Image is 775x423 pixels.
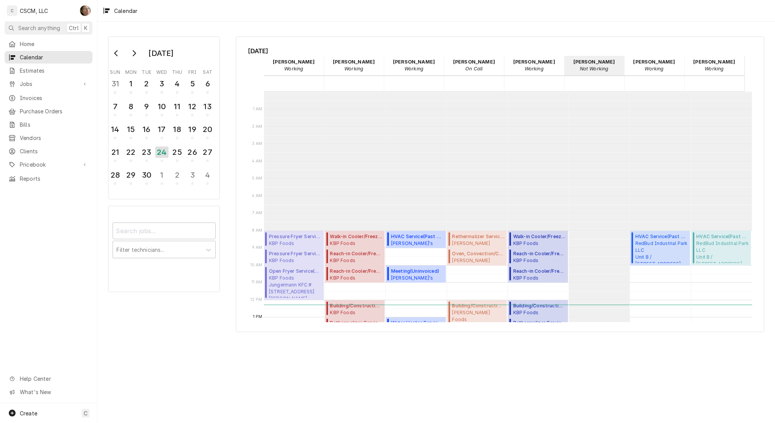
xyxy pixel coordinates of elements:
div: Water Heater Service(Upcoming)KBP Foods[PERSON_NAME] KFC #5840 / [STREET_ADDRESS][PERSON_NAME][US... [386,317,446,335]
strong: [PERSON_NAME] [393,59,435,65]
div: [DATE] [146,47,176,60]
div: Rethermalizer Service(Uninvoiced)[PERSON_NAME] [PERSON_NAME][PERSON_NAME] [PERSON_NAME] / [STREET... [447,231,507,248]
a: Vendors [5,132,92,144]
span: 9 AM [250,245,264,251]
div: Reach-in Cooler/Freezer Service(Past Due)KBP FoodsCamden Taco Bell # 37410 / [STREET_ADDRESS][US_... [325,248,385,266]
span: Purchase Orders [20,107,89,115]
span: Estimates [20,67,89,75]
div: 25 [171,146,183,158]
div: [Service] HVAC Service Joe's Pizza Joe's Pizza Godfrey / 5775 Godfrey Rd Suite A, Godfrey, IL 620... [386,231,446,248]
div: [Service] Reach-in Cooler/Freezer Service KBP Foods Mesa Ridge Taco Bell # 37411 / 6905 Mesa Ridg... [325,266,385,283]
div: Sam Smith - Not Working [564,56,624,75]
div: 16 [141,124,153,135]
span: KBP Foods Jungermann KFC #[STREET_ADDRESS][PERSON_NAME][US_STATE] [269,275,321,298]
span: Rethermalizer Service ( Uninvoiced ) [452,233,504,240]
span: 2 AM [250,124,264,130]
span: Help Center [20,375,88,383]
span: Reach-in Cooler/Freezer Service ( Past Due ) [330,250,382,257]
button: Go to next month [126,47,142,59]
span: KBP Foods Camden Taco Bell # 37410 / [STREET_ADDRESS][US_STATE] [513,257,566,263]
span: Walk-in Cooler/Freezer Service Call ( Past Due ) [513,233,566,240]
span: 6 AM [250,193,264,199]
div: Serra Heyen's Avatar [80,5,91,16]
span: 1 PM [251,314,264,320]
div: C [7,5,18,16]
span: [DATE] [248,46,752,56]
button: Go to previous month [109,47,124,59]
div: 21 [109,146,121,158]
div: [Service] Walk-in Cooler/Freezer Service Call KBP Foods Camden Taco Bell # 37410 / 6610 Camden Bl... [508,231,568,248]
div: 28 [109,169,121,181]
div: 1 [156,169,168,181]
div: 24 [155,146,169,158]
span: Open Fryer Service ( Uninvoiced ) [269,268,321,275]
div: SH [80,5,91,16]
span: KBP Foods Jungermann KFC #[STREET_ADDRESS][PERSON_NAME][US_STATE] [269,257,321,263]
div: Zackary Bain - Working [684,56,745,75]
div: Reach-in Cooler/Freezer Service(Past Due)KBP Foods[GEOGRAPHIC_DATA] # 37411 / [STREET_ADDRESS][US... [325,266,385,283]
div: Building/Construction Service(Past Due)KBP Foods[PERSON_NAME] Taco Bell #37399 / [STREET_ADDRESS]... [508,300,568,318]
strong: [PERSON_NAME] [633,59,675,65]
div: Building/Construction Service(Past Due)KBP Foods[PERSON_NAME] Taco Bell #37399 / [STREET_ADDRESS]... [325,300,385,318]
div: [Service] Reach-in Cooler/Freezer Service KBP Foods Camden Taco Bell # 37410 / 6610 Camden Blvd, ... [325,248,385,266]
span: HVAC Service ( Past Due ) [635,233,688,240]
div: 30 [141,169,153,181]
div: 13 [202,101,213,112]
div: 5 [186,78,198,89]
div: 29 [125,169,137,181]
span: RedBud Industrial Park LLC Unit B / [STREET_ADDRESS][US_STATE] [696,240,749,263]
div: Calendar Calendar [236,37,764,332]
th: Tuesday [139,67,154,76]
div: [Service] Oven, Convection/Combi/Pizza/Conveyor Service Bella Milano's O'Fallon Bella Milano's O'... [447,248,507,266]
span: Create [20,410,37,417]
span: Reports [20,175,89,183]
div: 22 [125,146,137,158]
span: Oven, Convection/Combi/Pizza/Conveyor Service ( Uninvoiced ) [452,250,504,257]
div: 12 [186,101,198,112]
span: [PERSON_NAME]'s Pizza [PERSON_NAME]'s Pizza [GEOGRAPHIC_DATA][PERSON_NAME] / [STREET_ADDRESS][US_... [391,275,444,281]
div: [Service] Rethermalizer Service KBP Foods Cheyenne Meadows Taco Bell #37399 / 745 Cheyenne Meadow... [325,317,385,335]
span: KBP Foods [GEOGRAPHIC_DATA] # 37411 / [STREET_ADDRESS][US_STATE] [330,275,382,281]
input: Search jobs... [113,223,216,239]
strong: [PERSON_NAME] [333,59,375,65]
div: 3 [186,169,198,181]
a: Go to Help Center [5,372,92,385]
span: KBP Foods Veterans Memorial KFC #[STREET_ADDRESS][PERSON_NAME][US_STATE] [269,240,321,246]
div: Walk-in Cooler/Freezer Service Call(Past Due)KBP FoodsCamden Taco Bell # 37410 / [STREET_ADDRESS]... [325,231,385,248]
span: Rethermalizer Service ( Upcoming ) [513,320,566,326]
div: 26 [186,146,198,158]
div: [Service] Water Heater Service KBP Foods Arnold KFC #5840 / 1436 Jeffco Blvd, Arnold, Missouri 63... [386,317,446,335]
div: 9 [141,101,153,112]
div: 31 [109,78,121,89]
div: 19 [186,124,198,135]
span: Search anything [18,24,60,32]
span: Ctrl [69,24,79,32]
em: Working [344,66,363,72]
span: 1 AM [251,106,264,112]
strong: [PERSON_NAME] [273,59,315,65]
em: Not Working [580,66,609,72]
span: Clients [20,147,89,155]
a: Go to Pricebook [5,158,92,171]
div: 3 [156,78,168,89]
div: James Bain - Working [384,56,444,75]
span: Water Heater Service ( Upcoming ) [391,320,444,326]
div: [Service] Rethermalizer Service Bella Milano's O'Fallon Bella Milano's O'Fallon / 455 Regency Pk ... [447,231,507,248]
span: KBP Foods Camden Taco Bell # 37410 / [STREET_ADDRESS][US_STATE] [513,240,566,246]
a: Reports [5,172,92,185]
div: Rethermalizer Service(Upcoming)KBP Foods[PERSON_NAME] Taco Bell #37399 / [STREET_ADDRESS][PERSON_... [325,317,385,335]
th: Monday [123,67,139,76]
span: Bills [20,121,89,129]
span: Rethermalizer Service ( Upcoming ) [330,320,382,326]
span: Reach-in Cooler/Freezer Service ( Past Due ) [513,250,566,257]
div: Calendar Filters [108,206,220,292]
strong: [PERSON_NAME] [513,59,555,65]
div: 17 [156,124,168,135]
span: Meeting ( Uninvoiced ) [391,268,444,275]
em: On Call [466,66,483,72]
div: CSCM, LLC [20,7,48,15]
div: [Service] Reach-in Cooler/Freezer Service KBP Foods Camden Taco Bell # 37410 / 6610 Camden Blvd, ... [508,248,568,266]
span: Building/Construction Service ( Past Due ) [452,302,504,309]
span: 7 AM [250,210,264,216]
span: Building/Construction Service ( Past Due ) [330,302,382,309]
